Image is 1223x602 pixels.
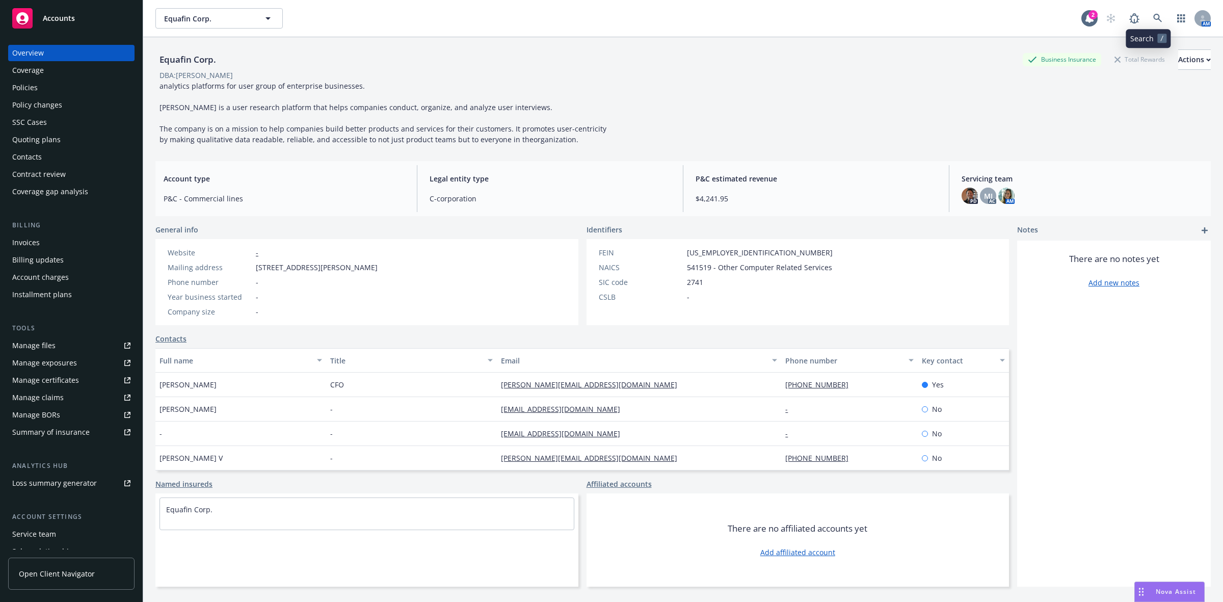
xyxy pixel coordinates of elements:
span: CFO [330,379,344,390]
span: C-corporation [430,193,671,204]
div: Total Rewards [1109,53,1170,66]
button: Key contact [918,348,1009,373]
span: [PERSON_NAME] [159,379,217,390]
span: Equafin Corp. [164,13,252,24]
button: Phone number [781,348,918,373]
div: Tools [8,323,135,333]
div: Policy changes [12,97,62,113]
div: Quoting plans [12,132,61,148]
span: Legal entity type [430,173,671,184]
button: Full name [155,348,326,373]
span: Manage exposures [8,355,135,371]
a: Equafin Corp. [166,505,212,514]
a: - [256,248,258,257]
span: Identifiers [587,224,622,235]
a: Billing updates [8,252,135,268]
div: Coverage gap analysis [12,184,88,200]
div: Mailing address [168,262,252,273]
a: Installment plans [8,286,135,303]
div: Coverage [12,62,44,78]
button: Actions [1178,49,1211,70]
div: Manage claims [12,389,64,406]
span: - [687,292,689,302]
span: $4,241.95 [696,193,937,204]
a: Report a Bug [1124,8,1145,29]
span: No [932,404,942,414]
a: Contract review [8,166,135,182]
div: Manage BORs [12,407,60,423]
div: Business Insurance [1023,53,1101,66]
span: - [256,277,258,287]
span: Accounts [43,14,75,22]
div: Summary of insurance [12,424,90,440]
span: P&C - Commercial lines [164,193,405,204]
span: There are no affiliated accounts yet [728,522,867,535]
img: photo [998,188,1015,204]
span: [US_EMPLOYER_IDENTIFICATION_NUMBER] [687,247,833,258]
button: Title [326,348,497,373]
span: Account type [164,173,405,184]
div: Service team [12,526,56,542]
a: Contacts [8,149,135,165]
a: Service team [8,526,135,542]
div: Policies [12,80,38,96]
div: Overview [12,45,44,61]
a: - [785,404,796,414]
span: [PERSON_NAME] [159,404,217,414]
span: Yes [932,379,944,390]
div: Billing updates [12,252,64,268]
div: Invoices [12,234,40,251]
div: Sales relationships [12,543,77,560]
span: P&C estimated revenue [696,173,937,184]
a: Sales relationships [8,543,135,560]
span: No [932,453,942,463]
a: Search [1148,8,1168,29]
a: Account charges [8,269,135,285]
span: Notes [1017,224,1038,237]
a: add [1199,224,1211,237]
div: SSC Cases [12,114,47,130]
a: Manage claims [8,389,135,406]
a: Accounts [8,4,135,33]
button: Equafin Corp. [155,8,283,29]
div: Billing [8,220,135,230]
div: Year business started [168,292,252,302]
div: SIC code [599,277,683,287]
div: Installment plans [12,286,72,303]
div: DBA: [PERSON_NAME] [159,70,233,81]
a: [EMAIL_ADDRESS][DOMAIN_NAME] [501,404,628,414]
a: - [785,429,796,438]
span: Servicing team [962,173,1203,184]
div: Phone number [785,355,902,366]
div: Key contact [922,355,994,366]
a: Summary of insurance [8,424,135,440]
span: 541519 - Other Computer Related Services [687,262,832,273]
a: [PHONE_NUMBER] [785,380,857,389]
span: - [330,404,333,414]
span: General info [155,224,198,235]
a: [PHONE_NUMBER] [785,453,857,463]
div: Email [501,355,766,366]
span: There are no notes yet [1069,253,1159,265]
div: Account charges [12,269,69,285]
span: 2741 [687,277,703,287]
a: [PERSON_NAME][EMAIL_ADDRESS][DOMAIN_NAME] [501,453,685,463]
a: [EMAIL_ADDRESS][DOMAIN_NAME] [501,429,628,438]
div: Drag to move [1135,582,1148,601]
div: CSLB [599,292,683,302]
div: 2 [1088,10,1098,19]
a: Manage certificates [8,372,135,388]
a: Start snowing [1101,8,1121,29]
a: Coverage gap analysis [8,184,135,200]
div: Account settings [8,512,135,522]
div: Manage exposures [12,355,77,371]
a: Manage files [8,337,135,354]
div: NAICS [599,262,683,273]
a: Named insureds [155,479,212,489]
div: Actions [1178,50,1211,69]
a: Policies [8,80,135,96]
button: Nova Assist [1134,582,1205,602]
img: photo [962,188,978,204]
span: Nova Assist [1156,587,1196,596]
span: - [330,428,333,439]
